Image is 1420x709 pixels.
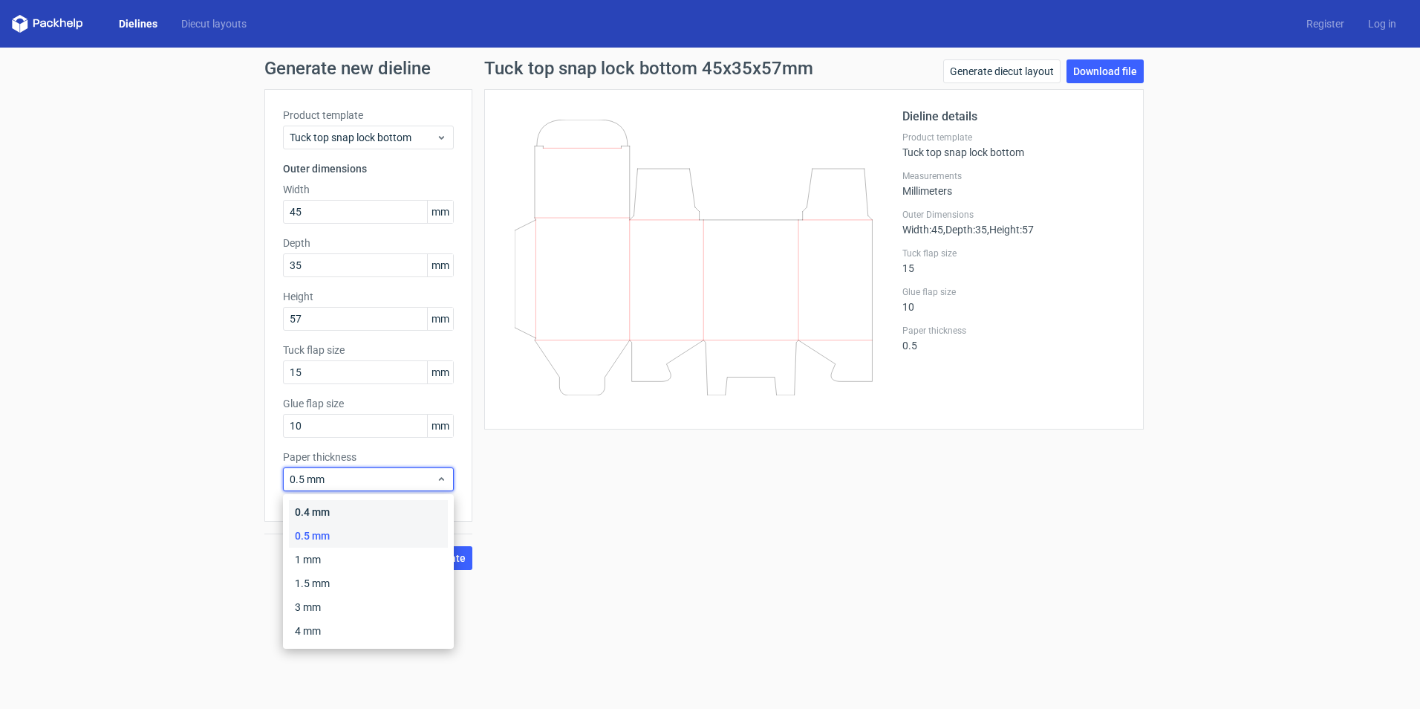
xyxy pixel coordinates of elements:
[283,343,454,357] label: Tuck flap size
[289,595,448,619] div: 3 mm
[264,59,1156,77] h1: Generate new dieline
[290,472,436,487] span: 0.5 mm
[902,247,1125,274] div: 15
[427,415,453,437] span: mm
[902,132,1125,143] label: Product template
[902,170,1125,182] label: Measurements
[283,182,454,197] label: Width
[289,572,448,595] div: 1.5 mm
[290,130,436,145] span: Tuck top snap lock bottom
[484,59,813,77] h1: Tuck top snap lock bottom 45x35x57mm
[902,325,1125,352] div: 0.5
[943,59,1061,83] a: Generate diecut layout
[902,224,943,236] span: Width : 45
[943,224,987,236] span: , Depth : 35
[427,361,453,383] span: mm
[902,247,1125,259] label: Tuck flap size
[427,201,453,223] span: mm
[289,619,448,643] div: 4 mm
[289,524,448,548] div: 0.5 mm
[902,132,1125,158] div: Tuck top snap lock bottom
[289,500,448,524] div: 0.4 mm
[902,209,1125,221] label: Outer Dimensions
[902,108,1125,126] h2: Dieline details
[283,289,454,304] label: Height
[987,224,1034,236] span: , Height : 57
[902,286,1125,298] label: Glue flap size
[107,16,169,31] a: Dielines
[1356,16,1408,31] a: Log in
[902,170,1125,197] div: Millimeters
[169,16,258,31] a: Diecut layouts
[1294,16,1356,31] a: Register
[427,254,453,276] span: mm
[283,161,454,176] h3: Outer dimensions
[902,286,1125,313] div: 10
[1066,59,1144,83] a: Download file
[283,236,454,250] label: Depth
[283,396,454,411] label: Glue flap size
[289,548,448,572] div: 1 mm
[283,108,454,123] label: Product template
[902,325,1125,337] label: Paper thickness
[427,308,453,330] span: mm
[283,450,454,464] label: Paper thickness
